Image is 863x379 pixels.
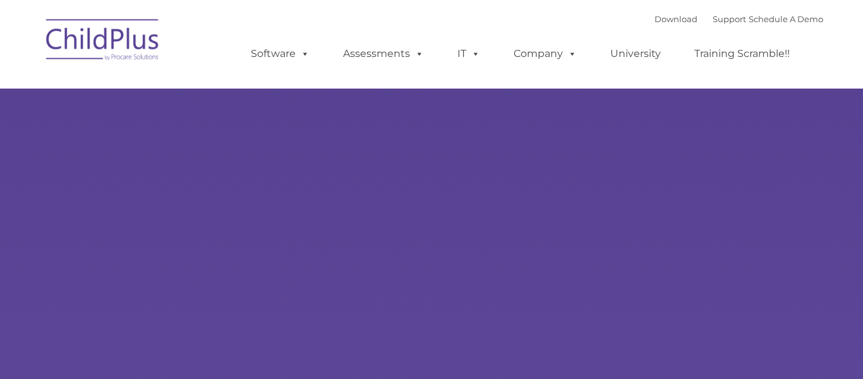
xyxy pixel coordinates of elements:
a: Schedule A Demo [749,14,823,24]
a: IT [445,41,493,66]
a: University [598,41,673,66]
img: ChildPlus by Procare Solutions [40,10,166,73]
a: Company [501,41,589,66]
a: Software [238,41,322,66]
a: Assessments [330,41,437,66]
a: Download [655,14,697,24]
font: | [655,14,823,24]
a: Support [713,14,746,24]
a: Training Scramble!! [682,41,802,66]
